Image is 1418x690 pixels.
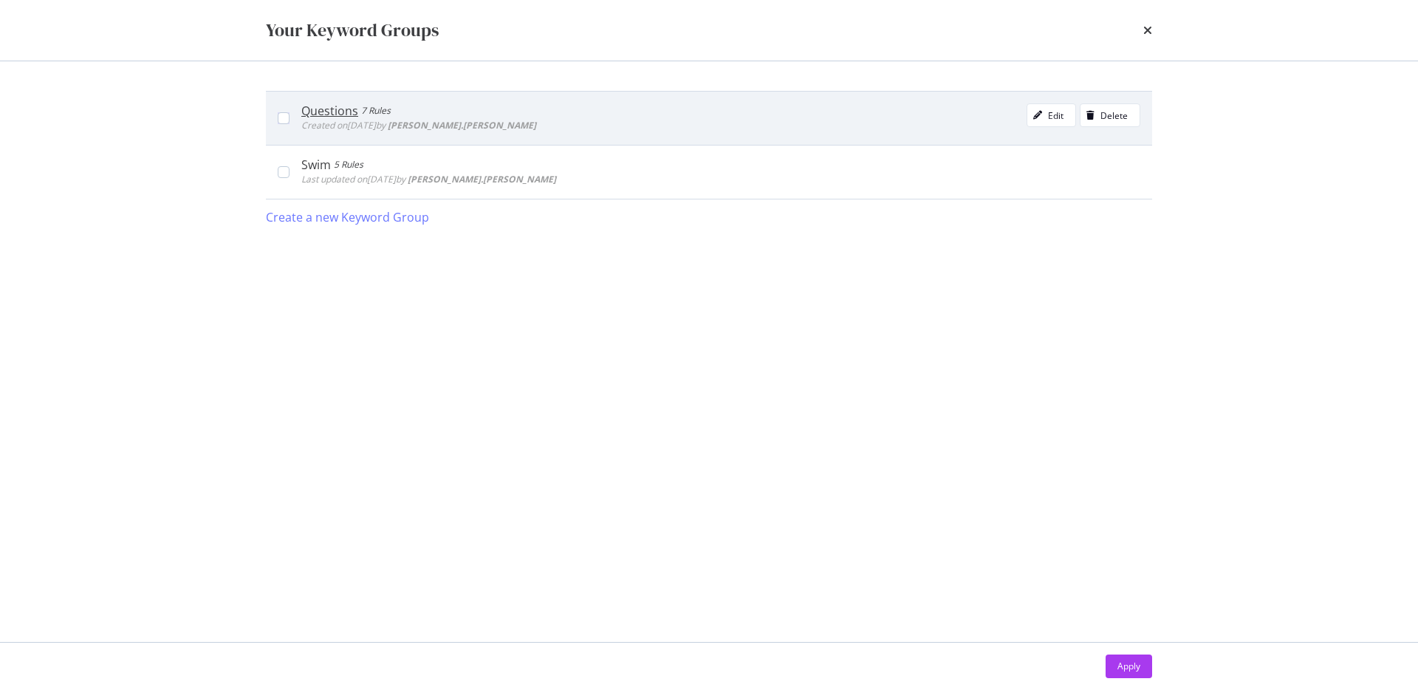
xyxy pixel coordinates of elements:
button: Apply [1106,655,1152,678]
div: Create a new Keyword Group [266,209,429,226]
div: times [1143,18,1152,43]
button: Edit [1027,103,1076,127]
div: 7 Rules [361,103,391,118]
b: [PERSON_NAME].[PERSON_NAME] [388,119,536,131]
div: Swim [301,157,331,172]
span: Created on [DATE] by [301,119,536,131]
b: [PERSON_NAME].[PERSON_NAME] [408,173,556,185]
div: Edit [1048,109,1063,122]
button: Delete [1080,103,1140,127]
div: Your Keyword Groups [266,18,439,43]
div: Delete [1100,109,1128,122]
div: 5 Rules [334,157,363,172]
button: Create a new Keyword Group [266,199,429,235]
div: Apply [1117,660,1140,672]
div: Questions [301,103,358,118]
span: Last updated on [DATE] by [301,173,556,185]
